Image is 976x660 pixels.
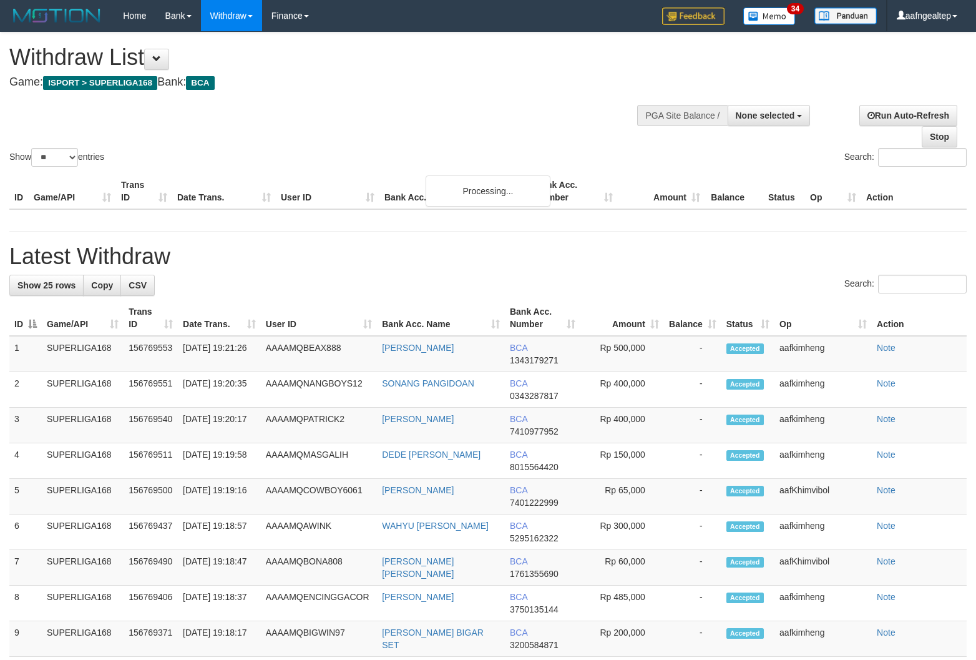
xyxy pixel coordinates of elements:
[382,592,454,602] a: [PERSON_NAME]
[705,174,763,209] th: Balance
[178,515,261,550] td: [DATE] 19:18:57
[42,336,124,372] td: SUPERLIGA168
[43,76,157,90] span: ISPORT > SUPERLIGA168
[844,148,967,167] label: Search:
[743,7,796,25] img: Button%20Memo.svg
[774,550,872,586] td: aafKhimvibol
[510,462,559,472] span: Copy 8015564420 to clipboard
[618,174,705,209] th: Amount
[505,300,580,336] th: Bank Acc. Number: activate to sort column ascending
[124,300,178,336] th: Trans ID: activate to sort column ascending
[124,479,178,515] td: 156769500
[261,586,377,621] td: AAAAMQENCINGGACOR
[129,280,147,290] span: CSV
[877,521,895,531] a: Note
[382,485,454,495] a: [PERSON_NAME]
[726,557,764,568] span: Accepted
[774,586,872,621] td: aafkimheng
[261,443,377,479] td: AAAAMQMASGALIH
[774,443,872,479] td: aafkimheng
[124,443,178,479] td: 156769511
[510,450,527,460] span: BCA
[510,604,559,614] span: Copy 3750135144 to clipboard
[261,300,377,336] th: User ID: activate to sort column ascending
[377,300,505,336] th: Bank Acc. Name: activate to sort column ascending
[877,628,895,638] a: Note
[510,556,527,566] span: BCA
[664,408,721,443] td: -
[580,336,664,372] td: Rp 500,000
[580,372,664,408] td: Rp 400,000
[662,7,725,25] img: Feedback.jpg
[878,148,967,167] input: Search:
[91,280,113,290] span: Copy
[29,174,116,209] th: Game/API
[580,550,664,586] td: Rp 60,000
[9,479,42,515] td: 5
[124,372,178,408] td: 156769551
[510,533,559,543] span: Copy 5295162322 to clipboard
[664,479,721,515] td: -
[877,343,895,353] a: Note
[9,148,104,167] label: Show entries
[580,515,664,550] td: Rp 300,000
[664,586,721,621] td: -
[763,174,805,209] th: Status
[510,498,559,508] span: Copy 7401222999 to clipboard
[510,521,527,531] span: BCA
[83,275,121,296] a: Copy
[116,174,172,209] th: Trans ID
[9,244,967,269] h1: Latest Withdraw
[580,621,664,657] td: Rp 200,000
[774,621,872,657] td: aafkimheng
[774,372,872,408] td: aafkimheng
[774,515,872,550] td: aafkimheng
[877,450,895,460] a: Note
[877,414,895,424] a: Note
[172,174,276,209] th: Date Trans.
[261,336,377,372] td: AAAAMQBEAX888
[877,378,895,388] a: Note
[510,640,559,650] span: Copy 3200584871 to clipboard
[42,443,124,479] td: SUPERLIGA168
[510,391,559,401] span: Copy 0343287817 to clipboard
[878,275,967,293] input: Search:
[9,336,42,372] td: 1
[178,621,261,657] td: [DATE] 19:18:17
[787,3,804,14] span: 34
[877,485,895,495] a: Note
[261,372,377,408] td: AAAAMQNANGBOYS12
[9,76,638,89] h4: Game: Bank:
[726,486,764,496] span: Accepted
[382,521,489,531] a: WAHYU [PERSON_NAME]
[877,592,895,602] a: Note
[580,479,664,515] td: Rp 65,000
[124,336,178,372] td: 156769553
[379,174,530,209] th: Bank Acc. Name
[276,174,379,209] th: User ID
[510,426,559,436] span: Copy 7410977952 to clipboard
[261,515,377,550] td: AAAAMQAWINK
[664,515,721,550] td: -
[510,485,527,495] span: BCA
[42,300,124,336] th: Game/API: activate to sort column ascending
[510,414,527,424] span: BCA
[178,479,261,515] td: [DATE] 19:19:16
[178,336,261,372] td: [DATE] 19:21:26
[805,174,861,209] th: Op
[124,621,178,657] td: 156769371
[877,556,895,566] a: Note
[178,586,261,621] td: [DATE] 19:18:37
[774,300,872,336] th: Op: activate to sort column ascending
[859,105,957,126] a: Run Auto-Refresh
[42,621,124,657] td: SUPERLIGA168
[382,414,454,424] a: [PERSON_NAME]
[17,280,76,290] span: Show 25 rows
[426,175,550,207] div: Processing...
[124,550,178,586] td: 156769490
[664,336,721,372] td: -
[9,515,42,550] td: 6
[9,6,104,25] img: MOTION_logo.png
[861,174,967,209] th: Action
[9,372,42,408] td: 2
